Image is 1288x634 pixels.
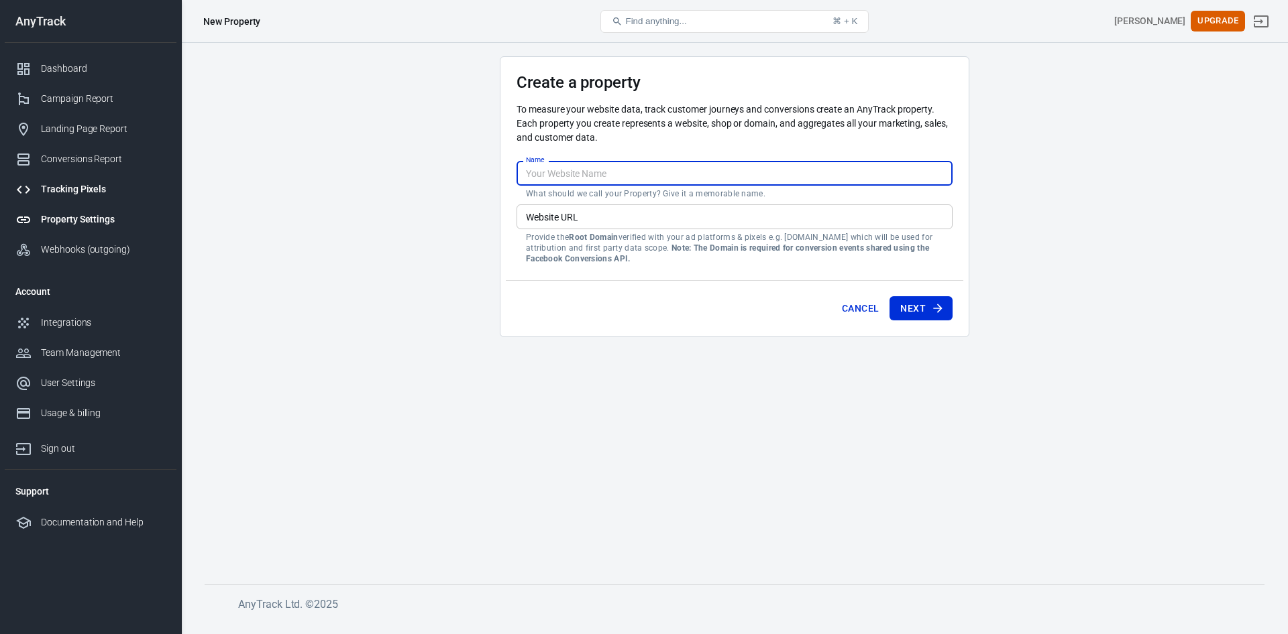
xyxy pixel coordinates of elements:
button: Next [890,296,953,321]
div: Integrations [41,316,166,330]
span: Find anything... [625,16,686,26]
a: Conversions Report [5,144,176,174]
p: What should we call your Property? Give it a memorable name. [526,188,943,199]
strong: Note: The Domain is required for conversion events shared using the Facebook Conversions API. [526,243,929,263]
div: Conversions Report [41,152,166,166]
li: Support [5,475,176,507]
a: Dashboard [5,54,176,84]
div: Webhooks (outgoing) [41,243,166,257]
div: Sign out [41,442,166,456]
button: Cancel [837,296,884,321]
button: Upgrade [1191,11,1245,31]
h6: AnyTrack Ltd. © 2025 [238,596,1244,613]
a: Sign out [1245,5,1277,38]
div: AnyTrack [5,15,176,27]
strong: Root Domain [569,233,618,242]
div: Account id: FQOtqeIg [1114,14,1185,28]
div: New Property [203,15,260,28]
a: Property Settings [5,204,176,235]
a: Webhooks (outgoing) [5,235,176,265]
div: Team Management [41,346,166,360]
h3: Create a property [517,73,953,92]
label: Name [526,155,545,165]
div: Tracking Pixels [41,182,166,196]
a: Tracking Pixels [5,174,176,204]
li: Account [5,275,176,308]
a: Integrations [5,308,176,338]
a: Campaign Report [5,84,176,114]
input: Your Website Name [517,161,953,186]
div: Documentation and Help [41,515,166,529]
div: Campaign Report [41,92,166,106]
a: Landing Page Report [5,114,176,144]
a: Team Management [5,338,176,368]
div: Dashboard [41,62,166,76]
div: User Settings [41,376,166,390]
div: ⌘ + K [833,16,857,26]
div: Property Settings [41,212,166,227]
button: Find anything...⌘ + K [600,10,869,33]
a: User Settings [5,368,176,398]
a: Usage & billing [5,398,176,428]
a: Sign out [5,428,176,464]
input: example.com [517,204,953,229]
div: Usage & billing [41,406,166,420]
p: Provide the verified with your ad platforms & pixels e.g. [DOMAIN_NAME] which will be used for at... [526,232,943,264]
p: To measure your website data, track customer journeys and conversions create an AnyTrack property... [517,103,953,145]
div: Landing Page Report [41,122,166,136]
